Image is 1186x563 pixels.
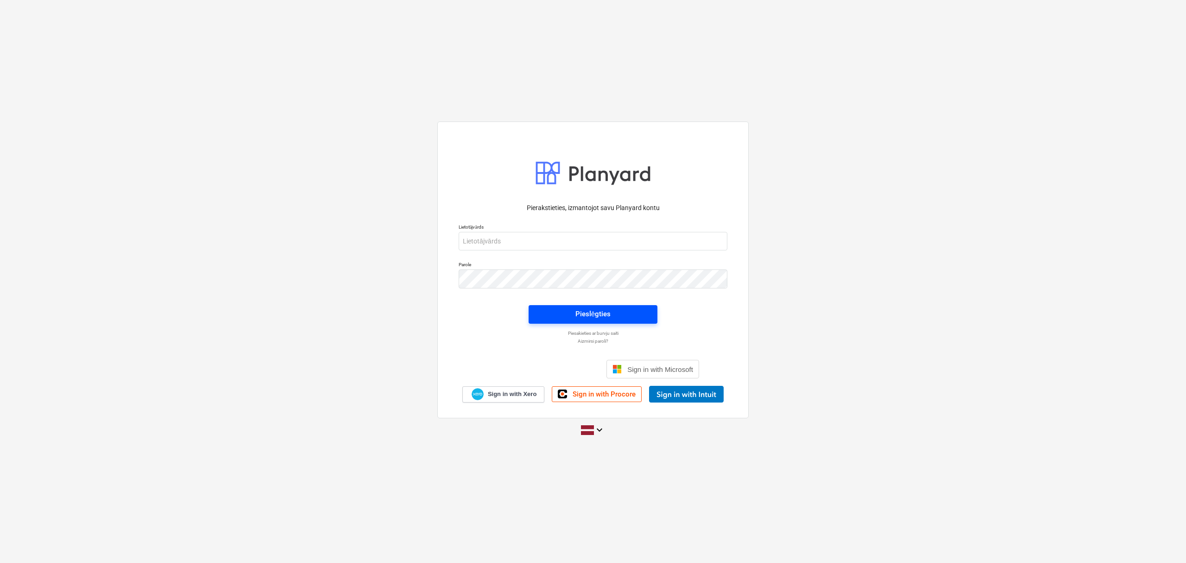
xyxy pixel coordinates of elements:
i: keyboard_arrow_down [594,424,605,435]
p: Lietotājvārds [459,224,727,232]
button: Pieslēgties [529,305,657,324]
a: Piesakieties ar burvju saiti [454,330,732,336]
a: Sign in with Xero [462,386,545,403]
p: Pierakstieties, izmantojot savu Planyard kontu [459,203,727,213]
span: Sign in with Xero [488,390,536,398]
p: Parole [459,262,727,269]
img: Microsoft logo [612,365,622,374]
input: Lietotājvārds [459,232,727,250]
img: Xero logo [472,388,484,401]
span: Sign in with Procore [573,390,636,398]
a: Sign in with Procore [552,386,642,402]
a: Aizmirsi paroli? [454,338,732,344]
span: Sign in with Microsoft [627,365,693,373]
div: Pieslēgties [575,308,611,320]
iframe: Кнопка "Войти с аккаунтом Google" [482,359,604,379]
